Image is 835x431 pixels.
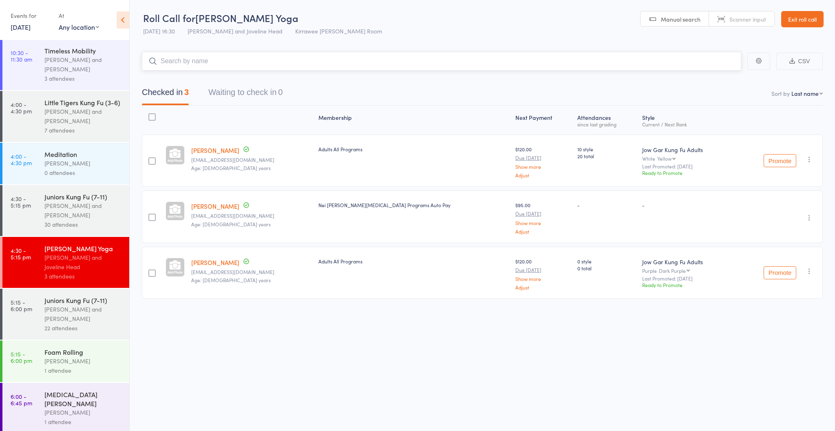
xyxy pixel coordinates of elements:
div: 1 attendee [44,417,122,427]
span: Manual search [661,15,700,23]
div: Any location [59,22,99,31]
a: [DATE] [11,22,31,31]
a: 10:30 -11:30 amTimeless Mobility[PERSON_NAME] and [PERSON_NAME]3 attendees [2,39,129,90]
div: 30 attendees [44,220,122,229]
div: 1 attendee [44,366,122,375]
small: patstedman@optusnet.com.au [191,213,312,219]
a: 4:00 -4:30 pmLittle Tigers Kung Fu (3-6)[PERSON_NAME] and [PERSON_NAME]7 attendees [2,91,129,142]
small: Due [DATE] [515,267,571,273]
span: [DATE] 16:30 [143,27,175,35]
span: [PERSON_NAME] and Joveline Head [188,27,283,35]
small: angelbug@bigpond.net.au [191,157,312,163]
div: - [577,201,636,208]
a: 5:15 -6:00 pmJuniors Kung Fu (7-11)[PERSON_NAME] and [PERSON_NAME]22 attendees [2,289,129,340]
div: 3 attendees [44,74,122,83]
a: Show more [515,220,571,225]
a: Adjust [515,172,571,178]
span: 10 style [577,146,636,153]
div: [PERSON_NAME] [44,408,122,417]
div: $120.00 [515,146,571,178]
div: [MEDICAL_DATA][PERSON_NAME] [44,390,122,408]
span: 0 style [577,258,636,265]
div: Yellow [657,156,672,161]
div: [PERSON_NAME] Yoga [44,244,122,253]
small: Due [DATE] [515,155,571,161]
div: At [59,9,99,22]
div: 7 attendees [44,126,122,135]
div: [PERSON_NAME] and [PERSON_NAME] [44,201,122,220]
span: Kirrawee [PERSON_NAME] Room [295,27,382,35]
div: Last name [791,89,819,97]
a: 5:15 -6:00 pmFoam Rolling[PERSON_NAME]1 attendee [2,340,129,382]
div: Next Payment [512,109,574,131]
div: [PERSON_NAME] and [PERSON_NAME] [44,55,122,74]
div: $120.00 [515,258,571,290]
div: [PERSON_NAME] [44,356,122,366]
div: Atten­dances [574,109,639,131]
div: Juniors Kung Fu (7-11) [44,296,122,305]
button: Checked in3 [142,84,189,105]
small: Due [DATE] [515,211,571,217]
div: Adults All Programs [318,258,509,265]
a: Show more [515,276,571,281]
div: Jow Gar Kung Fu Adults [642,146,731,154]
div: Current / Next Rank [642,122,731,127]
a: 4:00 -4:30 pmMeditation[PERSON_NAME]0 attendees [2,143,129,184]
div: 0 attendees [44,168,122,177]
div: 3 [184,88,189,97]
span: Age: [DEMOGRAPHIC_DATA] years [191,276,271,283]
small: Last Promoted: [DATE] [642,164,731,169]
time: 4:00 - 4:30 pm [11,101,32,114]
div: [PERSON_NAME] and [PERSON_NAME] [44,107,122,126]
div: Ready to Promote [642,281,731,288]
a: 4:30 -5:15 pmJuniors Kung Fu (7-11)[PERSON_NAME] and [PERSON_NAME]30 attendees [2,185,129,236]
span: Roll Call for [143,11,195,24]
div: Little Tigers Kung Fu (3-6) [44,98,122,107]
button: Waiting to check in0 [208,84,283,105]
div: 0 [278,88,283,97]
button: Promote [764,266,796,279]
span: Age: [DEMOGRAPHIC_DATA] years [191,164,271,171]
time: 5:15 - 6:00 pm [11,351,32,364]
a: Adjust [515,229,571,234]
div: Purple [642,268,731,273]
div: Foam Rolling [44,347,122,356]
time: 10:30 - 11:30 am [11,49,32,62]
small: Last Promoted: [DATE] [642,276,731,281]
span: Scanner input [729,15,766,23]
div: Meditation [44,150,122,159]
div: Dark Purple [659,268,686,273]
div: Events for [11,9,51,22]
time: 4:00 - 4:30 pm [11,153,32,166]
div: 22 attendees [44,323,122,333]
div: 3 attendees [44,272,122,281]
time: 5:15 - 6:00 pm [11,299,32,312]
div: Membership [315,109,512,131]
small: music_cafe65@yahoo.com.au [191,269,312,275]
button: Promote [764,154,796,167]
span: Age: [DEMOGRAPHIC_DATA] years [191,221,271,228]
div: [PERSON_NAME] and [PERSON_NAME] [44,305,122,323]
div: Nei [PERSON_NAME][MEDICAL_DATA] Programs Auto Pay [318,201,509,208]
div: White [642,156,731,161]
a: [PERSON_NAME] [191,258,239,267]
label: Sort by [771,89,790,97]
div: [PERSON_NAME] [44,159,122,168]
a: Exit roll call [781,11,824,27]
div: [PERSON_NAME] and Joveline Head [44,253,122,272]
a: Adjust [515,285,571,290]
div: - [642,201,731,208]
a: 4:30 -5:15 pm[PERSON_NAME] Yoga[PERSON_NAME] and Joveline Head3 attendees [2,237,129,288]
span: 20 total [577,153,636,159]
div: since last grading [577,122,636,127]
a: Show more [515,164,571,169]
div: Timeless Mobility [44,46,122,55]
div: Ready to Promote [642,169,731,176]
div: Adults All Programs [318,146,509,153]
input: Search by name [142,52,741,71]
div: $95.00 [515,201,571,234]
div: Jow Gar Kung Fu Adults [642,258,731,266]
div: Juniors Kung Fu (7-11) [44,192,122,201]
a: [PERSON_NAME] [191,146,239,155]
span: [PERSON_NAME] Yoga [195,11,298,24]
